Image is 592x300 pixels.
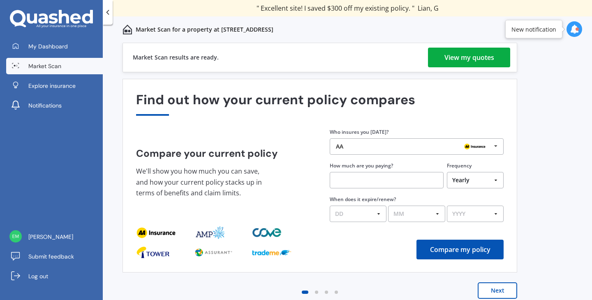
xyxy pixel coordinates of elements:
[6,268,103,284] a: Log out
[136,246,170,259] img: provider_logo_0
[9,230,22,243] img: 173771f23fd881e45cd164af9c387267
[136,25,273,34] p: Market Scan for a property at [STREET_ADDRESS]
[416,240,504,259] button: Compare my policy
[194,226,226,239] img: provider_logo_1
[428,48,510,67] a: View my quotes
[447,162,472,169] label: Frequency
[28,82,76,90] span: Explore insurance
[28,233,73,241] span: [PERSON_NAME]
[28,252,74,261] span: Submit feedback
[6,248,103,265] a: Submit feedback
[136,92,504,116] div: Find out how your current policy compares
[28,101,62,110] span: Notifications
[6,78,103,94] a: Explore insurance
[336,144,343,149] div: AA
[123,25,132,34] img: home-and-contents.b802091223b8502ef2dd.svg
[252,246,291,259] img: provider_logo_2
[28,42,68,50] span: My Dashboard
[330,196,396,203] label: When does it expire/renew?
[136,148,310,159] h4: Compare your current policy
[6,38,103,55] a: My Dashboard
[330,128,388,135] label: Who insures you [DATE]?
[511,25,556,33] div: New notification
[252,226,283,239] img: provider_logo_2
[133,43,219,72] div: Market Scan results are ready.
[6,229,103,245] a: [PERSON_NAME]
[6,58,103,74] a: Market Scan
[28,272,48,280] span: Log out
[194,246,234,259] img: provider_logo_1
[136,226,176,239] img: provider_logo_0
[6,97,103,114] a: Notifications
[462,142,488,151] img: AA.webp
[478,282,517,299] button: Next
[136,166,268,199] p: We'll show you how much you can save, and how your current policy stacks up in terms of benefits ...
[28,62,61,70] span: Market Scan
[330,162,393,169] label: How much are you paying?
[444,48,494,67] div: View my quotes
